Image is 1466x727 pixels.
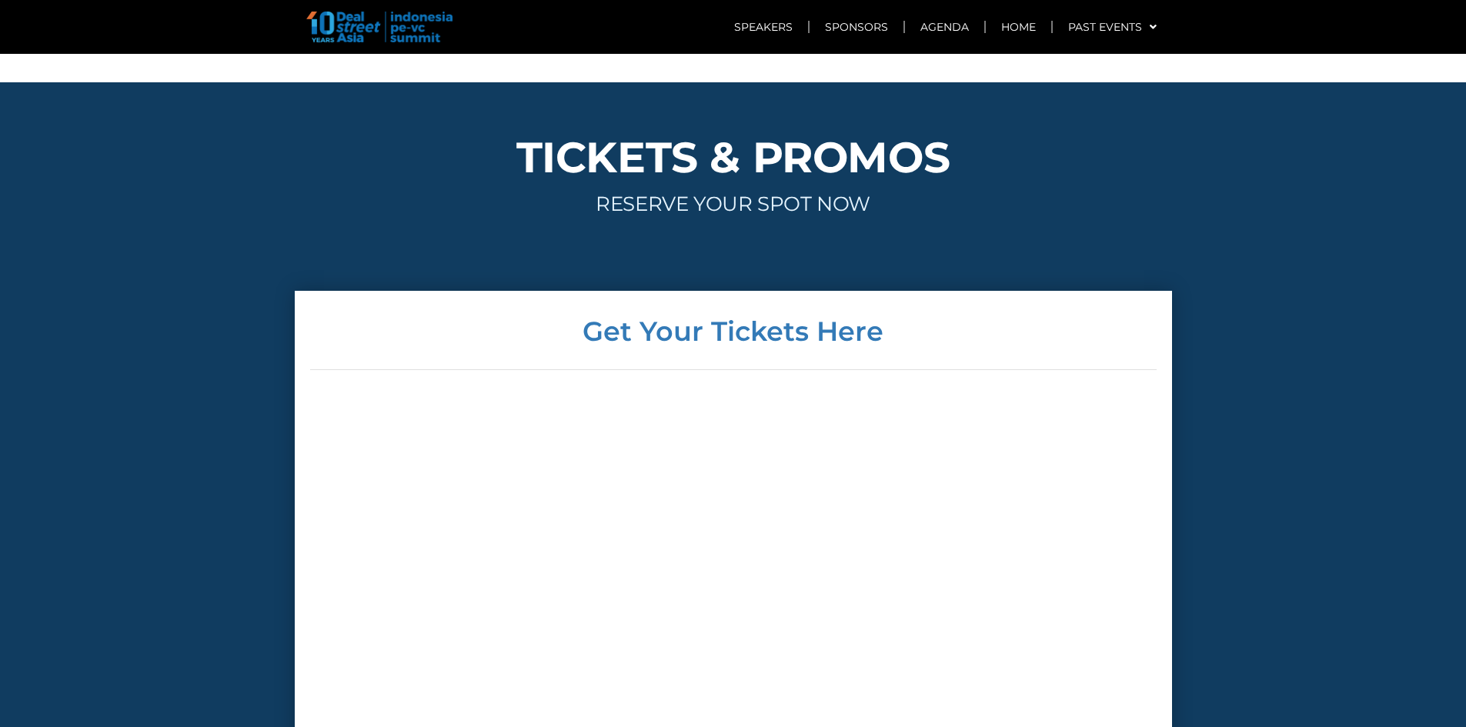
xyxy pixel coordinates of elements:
[310,318,1157,345] h4: Get Your Tickets Here
[302,136,1164,178] h2: TICKETS & PROMOS
[719,9,808,45] a: Speakers
[1053,9,1172,45] a: Past Events
[810,9,903,45] a: Sponsors
[986,9,1051,45] a: Home
[905,9,984,45] a: Agenda
[302,194,1164,214] h3: RESERVE YOUR SPOT NOW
